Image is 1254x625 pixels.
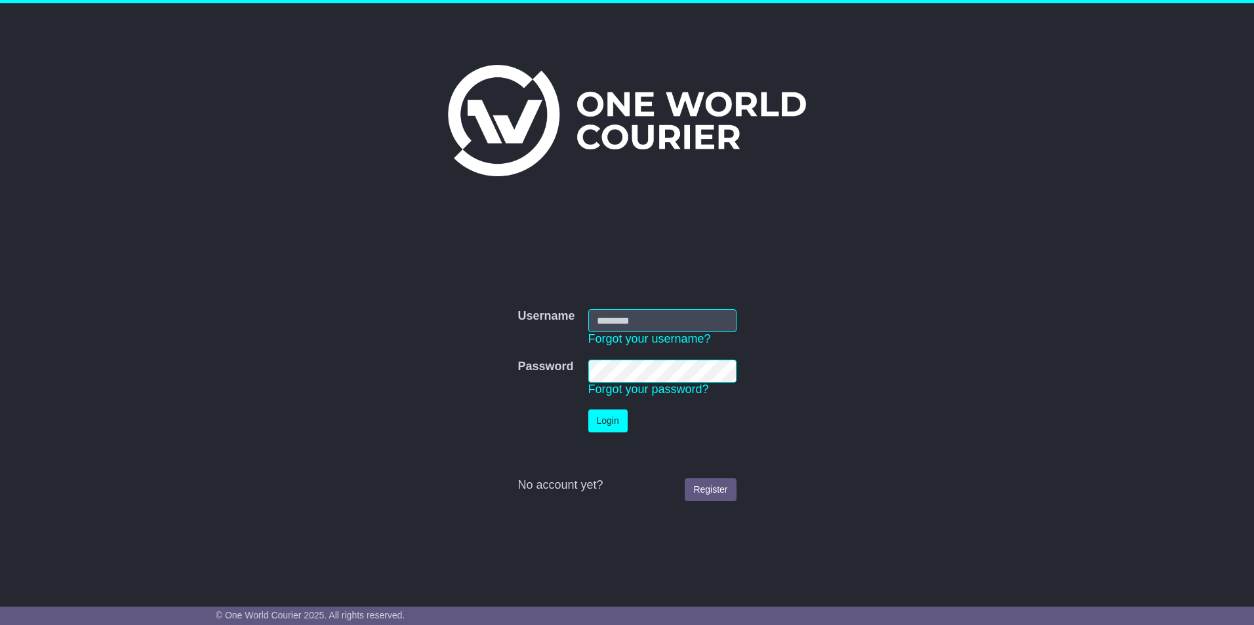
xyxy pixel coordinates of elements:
a: Forgot your password? [588,383,709,396]
label: Username [517,309,575,324]
a: Register [685,478,736,501]
button: Login [588,409,628,432]
div: No account yet? [517,478,736,493]
label: Password [517,360,573,374]
img: One World [448,65,806,176]
span: © One World Courier 2025. All rights reserved. [216,610,405,620]
a: Forgot your username? [588,332,711,345]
